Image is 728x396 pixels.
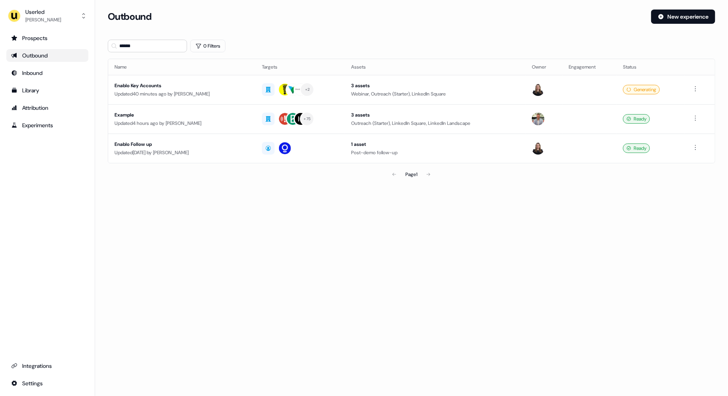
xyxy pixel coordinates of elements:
[6,377,88,390] a: Go to integrations
[345,59,525,75] th: Assets
[115,119,249,127] div: Updated 4 hours ago by [PERSON_NAME]
[11,104,84,112] div: Attribution
[6,67,88,79] a: Go to Inbound
[6,6,88,25] button: Userled[PERSON_NAME]
[11,379,84,387] div: Settings
[11,121,84,129] div: Experiments
[351,140,519,148] div: 1 asset
[6,101,88,114] a: Go to attribution
[532,83,545,96] img: Geneviève
[11,362,84,370] div: Integrations
[108,59,256,75] th: Name
[256,59,345,75] th: Targets
[6,360,88,372] a: Go to integrations
[623,114,650,124] div: Ready
[351,90,519,98] div: Webinar, Outreach (Starter), LinkedIn Square
[115,82,249,90] div: Enablo Key Accounts
[115,149,249,157] div: Updated [DATE] by [PERSON_NAME]
[351,149,519,157] div: Post-demo follow-up
[532,142,545,155] img: Geneviève
[11,69,84,77] div: Inbound
[11,34,84,42] div: Prospects
[405,170,417,178] div: Page 1
[115,90,249,98] div: Updated 40 minutes ago by [PERSON_NAME]
[305,86,310,93] div: + 2
[11,52,84,59] div: Outbound
[11,86,84,94] div: Library
[190,40,225,52] button: 0 Filters
[525,59,562,75] th: Owner
[108,11,151,23] h3: Outbound
[351,111,519,119] div: 3 assets
[25,8,61,16] div: Userled
[6,119,88,132] a: Go to experiments
[617,59,684,75] th: Status
[351,82,519,90] div: 3 assets
[6,32,88,44] a: Go to prospects
[25,16,61,24] div: [PERSON_NAME]
[623,85,660,94] div: Generating
[304,115,311,122] div: + 75
[6,84,88,97] a: Go to templates
[6,49,88,62] a: Go to outbound experience
[562,59,617,75] th: Engagement
[351,119,519,127] div: Outreach (Starter), LinkedIn Square, LinkedIn Landscape
[115,140,249,148] div: Enablo Follow up
[623,143,650,153] div: Ready
[532,113,545,125] img: Oliver
[115,111,249,119] div: Example
[651,10,715,24] button: New experience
